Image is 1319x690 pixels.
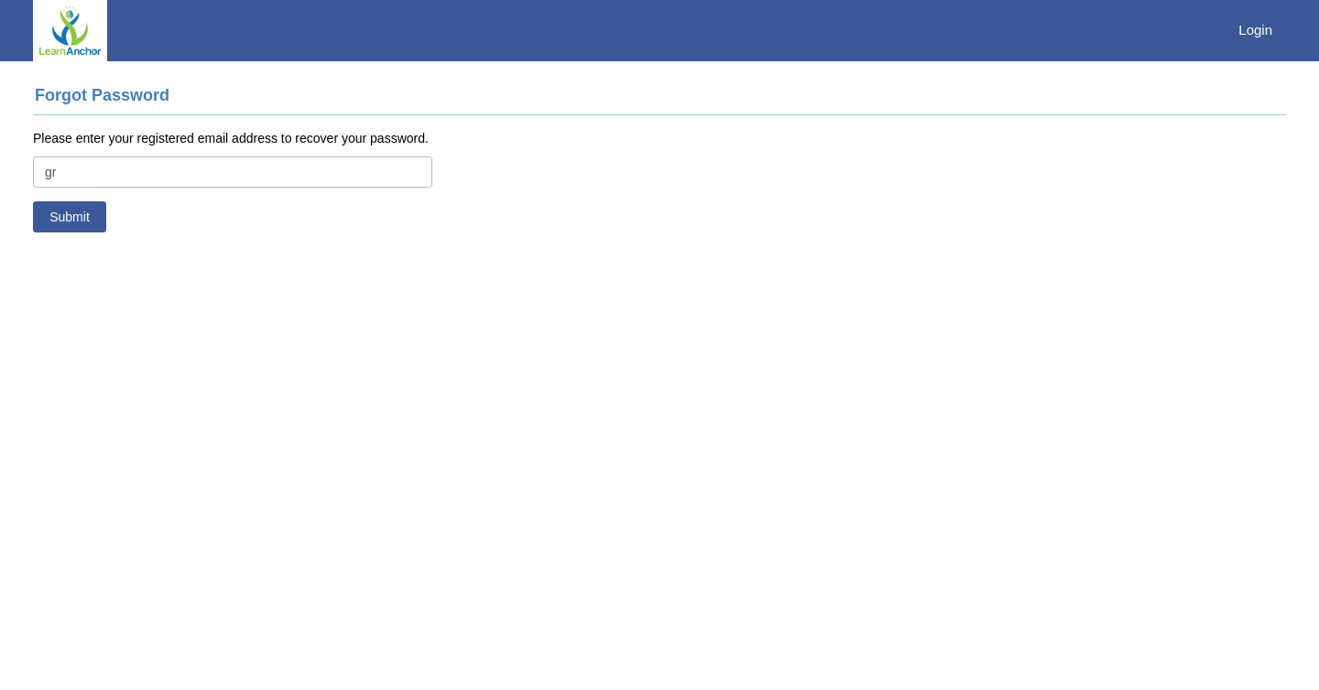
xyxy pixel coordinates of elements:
img: logo.PNG [38,5,103,57]
button: Submit [33,201,106,232]
div: Please enter your registered email address to recover your password. [19,129,1272,156]
h4: Forgot Password [33,78,1286,115]
input: name@company.com [33,156,432,188]
a: Login [1238,9,1272,51]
